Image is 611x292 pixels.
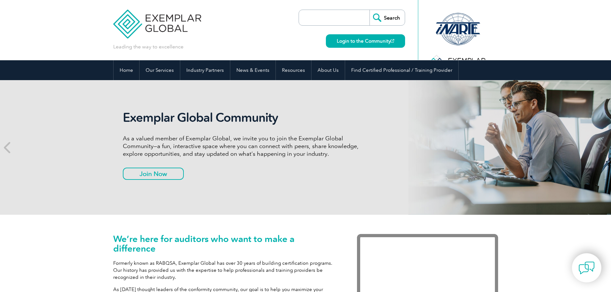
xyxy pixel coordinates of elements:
a: Industry Partners [180,60,230,80]
img: open_square.png [391,39,394,43]
a: News & Events [230,60,276,80]
a: Find Certified Professional / Training Provider [345,60,458,80]
a: About Us [311,60,345,80]
img: contact-chat.png [579,260,595,276]
h2: Exemplar Global Community [123,110,363,125]
a: Our Services [140,60,180,80]
a: Join Now [123,168,184,180]
a: Login to the Community [326,34,405,48]
p: Formerly known as RABQSA, Exemplar Global has over 30 years of building certification programs. O... [113,260,338,281]
p: Leading the way to excellence [113,43,183,50]
h1: We’re here for auditors who want to make a difference [113,234,338,253]
a: Home [114,60,139,80]
input: Search [369,10,405,25]
p: As a valued member of Exemplar Global, we invite you to join the Exemplar Global Community—a fun,... [123,135,363,158]
a: Resources [276,60,311,80]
